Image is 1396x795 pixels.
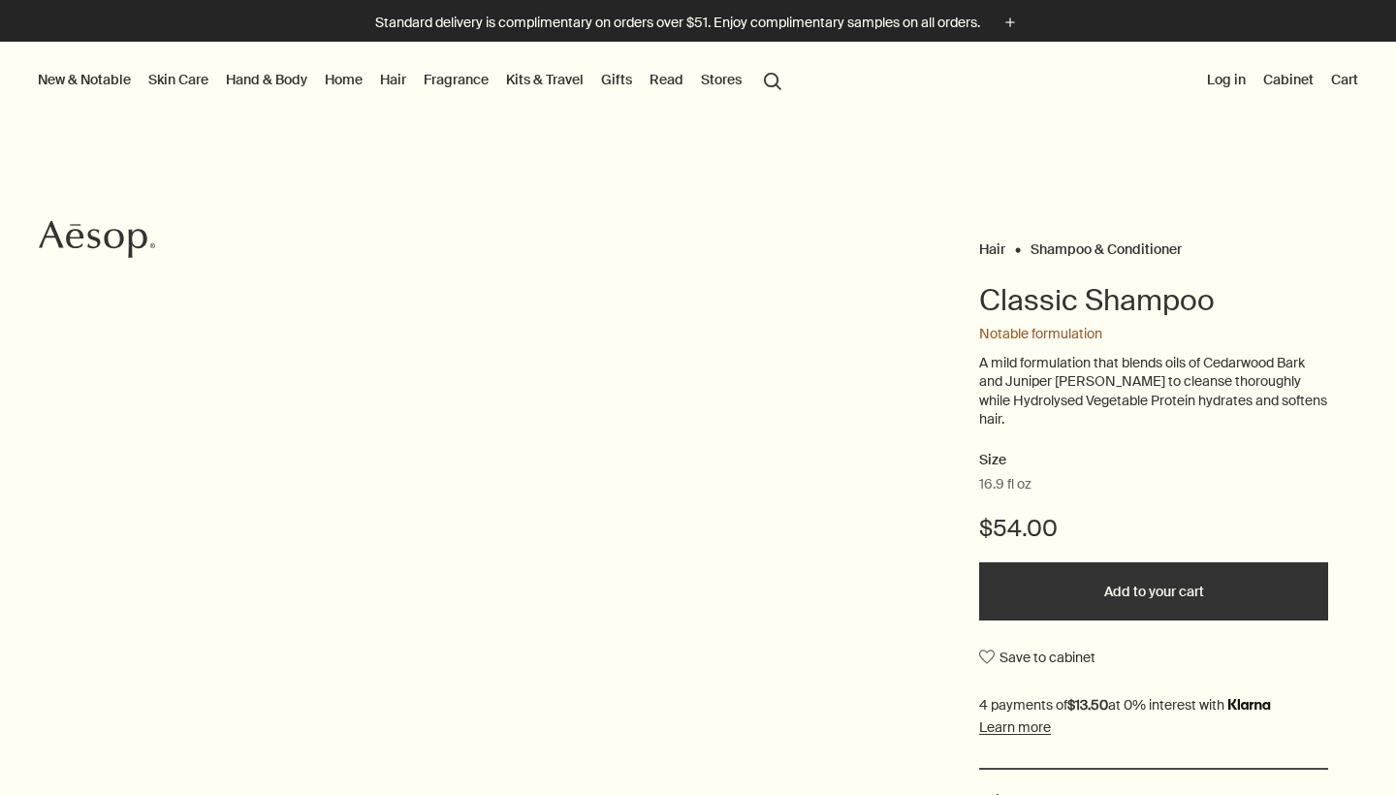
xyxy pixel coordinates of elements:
[1203,67,1250,92] button: Log in
[646,67,687,92] a: Read
[376,67,410,92] a: Hair
[1327,67,1362,92] button: Cart
[979,240,1005,249] a: Hair
[979,640,1095,675] button: Save to cabinet
[979,449,1328,472] h2: Size
[1031,240,1182,249] a: Shampoo & Conditioner
[420,67,492,92] a: Fragrance
[1203,42,1362,119] nav: supplementary
[144,67,212,92] a: Skin Care
[755,61,790,98] button: Open search
[34,67,135,92] button: New & Notable
[979,354,1328,429] p: A mild formulation that blends oils of Cedarwood Bark and Juniper [PERSON_NAME] to cleanse thorou...
[979,281,1328,320] h1: Classic Shampoo
[979,475,1031,494] span: 16.9 fl oz
[375,13,980,33] p: Standard delivery is complimentary on orders over $51. Enjoy complimentary samples on all orders.
[34,42,790,119] nav: primary
[321,67,366,92] a: Home
[375,12,1021,34] button: Standard delivery is complimentary on orders over $51. Enjoy complimentary samples on all orders.
[597,67,636,92] a: Gifts
[502,67,587,92] a: Kits & Travel
[1259,67,1317,92] a: Cabinet
[39,220,155,259] svg: Aesop
[979,562,1328,620] button: Add to your cart - $54.00
[979,513,1058,544] span: $54.00
[222,67,311,92] a: Hand & Body
[697,67,746,92] button: Stores
[34,215,160,269] a: Aesop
